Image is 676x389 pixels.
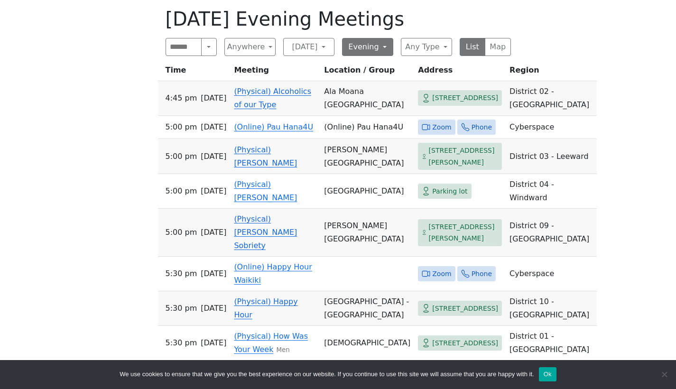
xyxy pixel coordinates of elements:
span: 5:00 PM [166,226,197,239]
td: [GEOGRAPHIC_DATA] - [GEOGRAPHIC_DATA] [320,291,414,326]
span: Zoom [432,268,451,280]
a: (Physical) How Was Your Week [234,332,308,354]
th: Meeting [230,64,320,81]
span: 5:00 PM [166,150,197,163]
th: Address [414,64,506,81]
td: (Online) Pau Hana4U [320,116,414,139]
span: [STREET_ADDRESS] [432,337,498,349]
span: [DATE] [201,336,226,350]
td: [PERSON_NAME][GEOGRAPHIC_DATA] [320,209,414,257]
span: No [659,370,669,379]
a: (Physical) [PERSON_NAME] Sobriety [234,214,297,250]
td: District 10 - [GEOGRAPHIC_DATA] [506,291,597,326]
td: [PERSON_NAME][GEOGRAPHIC_DATA] [320,139,414,174]
span: [DATE] [201,120,226,134]
button: Evening [342,38,393,56]
td: District 04 - Windward [506,174,597,209]
a: (Physical) Alcoholics of our Type [234,87,311,109]
span: [STREET_ADDRESS] [432,303,498,315]
span: [STREET_ADDRESS] [432,92,498,104]
td: District 01 - [GEOGRAPHIC_DATA] [506,326,597,361]
a: (Physical) [PERSON_NAME] [234,145,297,167]
td: District 03 - Leeward [506,139,597,174]
span: [DATE] [201,92,226,105]
a: (Online) Happy Hour Waikiki [234,262,312,285]
span: [DATE] [201,150,226,163]
span: Parking lot [432,185,467,197]
td: Ala Moana [GEOGRAPHIC_DATA] [320,81,414,116]
button: List [460,38,486,56]
span: [DATE] [201,267,226,280]
button: Anywhere [224,38,276,56]
button: Map [485,38,511,56]
input: Search [166,38,202,56]
td: [GEOGRAPHIC_DATA] [320,174,414,209]
span: Phone [472,268,492,280]
span: 5:00 PM [166,120,197,134]
span: [DATE] [201,226,226,239]
span: We use cookies to ensure that we give you the best experience on our website. If you continue to ... [120,370,534,379]
td: Cyberspace [506,116,597,139]
button: [DATE] [283,38,334,56]
th: Region [506,64,597,81]
td: [DEMOGRAPHIC_DATA] [320,326,414,361]
td: District 02 - [GEOGRAPHIC_DATA] [506,81,597,116]
span: [STREET_ADDRESS][PERSON_NAME] [429,221,499,244]
span: 5:00 PM [166,185,197,198]
span: Phone [472,121,492,133]
button: Any Type [401,38,452,56]
span: 5:30 PM [166,336,197,350]
small: Men [276,346,289,353]
span: [STREET_ADDRESS][PERSON_NAME] [429,145,499,168]
td: District 09 - [GEOGRAPHIC_DATA] [506,209,597,257]
h1: [DATE] Evening Meetings [166,8,511,30]
span: 4:45 PM [166,92,197,105]
button: Ok [539,367,556,381]
td: Cyberspace [506,257,597,291]
th: Time [158,64,231,81]
span: [DATE] [201,302,226,315]
span: 5:30 PM [166,302,197,315]
span: [DATE] [201,185,226,198]
a: (Physical) [PERSON_NAME] [234,180,297,202]
a: (Physical) Happy Hour [234,297,297,319]
span: Zoom [432,121,451,133]
a: (Online) Pau Hana4U [234,122,313,131]
span: 5:30 PM [166,267,197,280]
th: Location / Group [320,64,414,81]
button: Search [201,38,216,56]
